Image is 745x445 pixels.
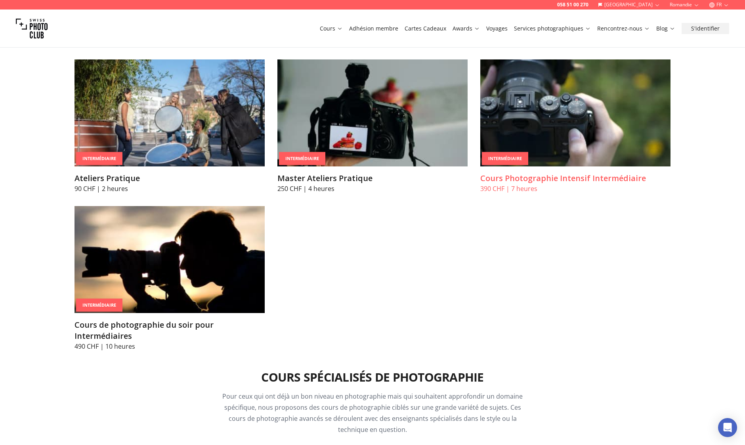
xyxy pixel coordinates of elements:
[222,392,523,434] span: Pour ceux qui ont déjà un bon niveau en photographie mais qui souhaitent approfondir un domaine s...
[597,25,650,32] a: Rencontrez-nous
[557,2,588,8] a: 058 51 00 270
[346,23,401,34] button: Adhésion membre
[74,59,265,193] a: Ateliers PratiqueIntermédiaireAteliers Pratique90 CHF | 2 heures
[486,25,508,32] a: Voyages
[449,23,483,34] button: Awards
[76,152,122,165] div: Intermédiaire
[656,25,675,32] a: Blog
[483,23,511,34] button: Voyages
[277,59,468,166] img: Master Ateliers Pratique
[682,23,729,34] button: S'identifier
[511,23,594,34] button: Services photographiques
[74,206,265,313] img: Cours de photographie du soir pour Intermédiaires
[277,184,468,193] p: 250 CHF | 4 heures
[453,25,480,32] a: Awards
[718,418,737,437] div: Open Intercom Messenger
[594,23,653,34] button: Rencontrez-nous
[349,25,398,32] a: Adhésion membre
[74,319,265,342] h3: Cours de photographie du soir pour Intermédiaires
[320,25,343,32] a: Cours
[74,184,265,193] p: 90 CHF | 2 heures
[317,23,346,34] button: Cours
[76,299,122,312] div: Intermédiaire
[16,13,48,44] img: Swiss photo club
[74,206,265,351] a: Cours de photographie du soir pour IntermédiairesIntermédiaireCours de photographie du soir pour ...
[279,152,325,165] div: Intermédiaire
[74,173,265,184] h3: Ateliers Pratique
[277,173,468,184] h3: Master Ateliers Pratique
[480,59,670,193] a: Cours Photographie Intensif IntermédiaireIntermédiaireCours Photographie Intensif Intermédiaire39...
[261,370,483,384] h2: Cours Spécialisés de Photographie
[480,59,670,166] img: Cours Photographie Intensif Intermédiaire
[482,152,528,165] div: Intermédiaire
[401,23,449,34] button: Cartes Cadeaux
[514,25,591,32] a: Services photographiques
[480,184,670,193] p: 390 CHF | 7 heures
[74,59,265,166] img: Ateliers Pratique
[480,173,670,184] h3: Cours Photographie Intensif Intermédiaire
[405,25,446,32] a: Cartes Cadeaux
[74,342,265,351] p: 490 CHF | 10 heures
[653,23,678,34] button: Blog
[277,59,468,193] a: Master Ateliers PratiqueIntermédiaireMaster Ateliers Pratique250 CHF | 4 heures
